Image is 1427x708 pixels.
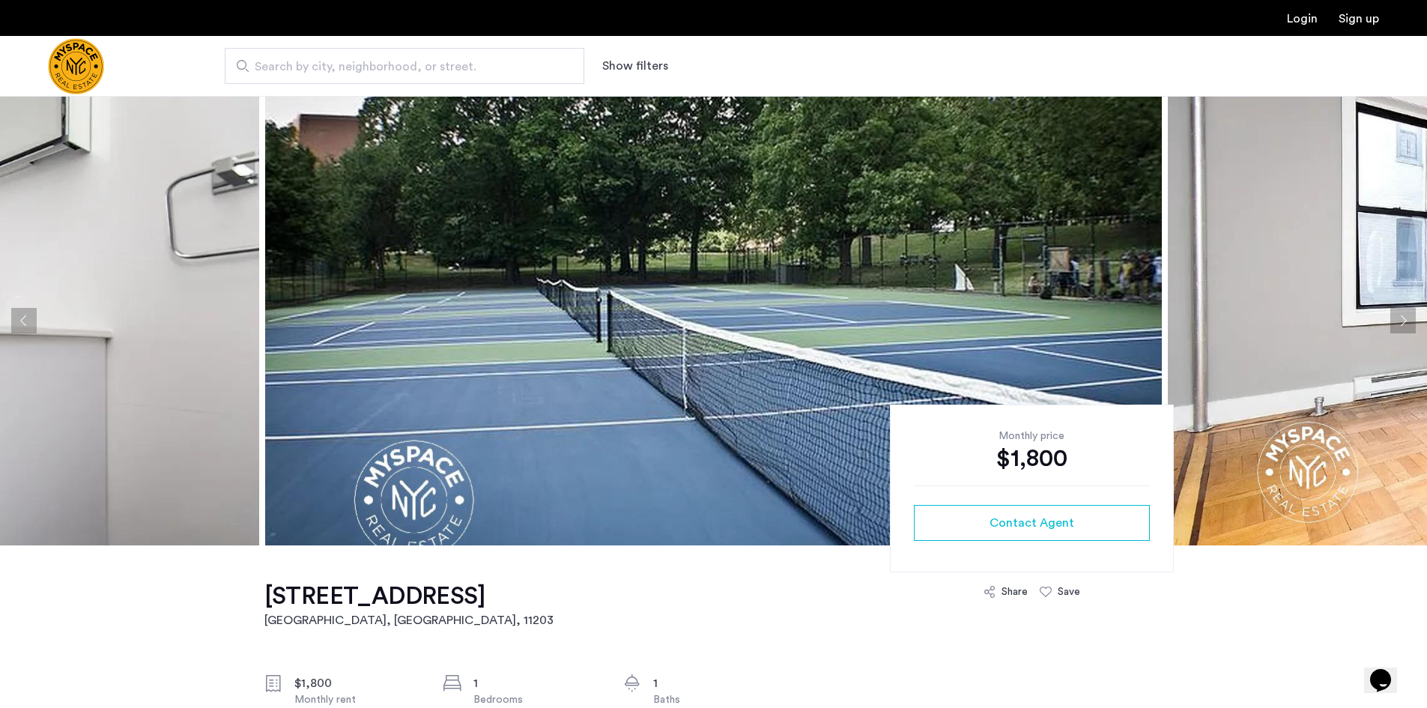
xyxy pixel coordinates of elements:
div: Save [1058,584,1080,599]
button: button [914,505,1150,541]
a: [STREET_ADDRESS][GEOGRAPHIC_DATA], [GEOGRAPHIC_DATA], 11203 [264,581,554,629]
button: Next apartment [1390,308,1416,333]
div: 1 [653,674,779,692]
img: logo [48,38,104,94]
div: 1 [473,674,599,692]
div: Baths [653,692,779,707]
div: $1,800 [914,444,1150,473]
div: Share [1002,584,1028,599]
div: Bedrooms [473,692,599,707]
a: Login [1287,13,1318,25]
a: Cazamio Logo [48,38,104,94]
div: Monthly price [914,429,1150,444]
span: Contact Agent [990,514,1074,532]
div: Monthly rent [294,692,420,707]
a: Registration [1339,13,1379,25]
button: Previous apartment [11,308,37,333]
h2: [GEOGRAPHIC_DATA], [GEOGRAPHIC_DATA] , 11203 [264,611,554,629]
img: apartment [265,96,1162,545]
div: $1,800 [294,674,420,692]
button: Show or hide filters [602,57,668,75]
iframe: chat widget [1364,648,1412,693]
input: Apartment Search [225,48,584,84]
span: Search by city, neighborhood, or street. [255,58,542,76]
h1: [STREET_ADDRESS] [264,581,554,611]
